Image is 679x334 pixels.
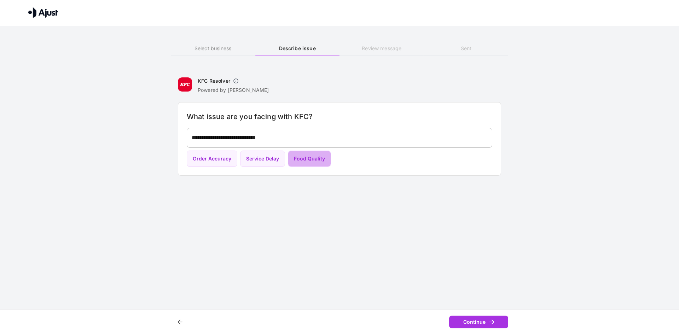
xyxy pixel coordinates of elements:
[288,151,331,167] button: Food Quality
[28,7,58,18] img: Ajust
[198,77,230,84] h6: KFC Resolver
[255,45,339,52] h6: Describe issue
[171,45,255,52] h6: Select business
[198,87,269,94] p: Powered by [PERSON_NAME]
[339,45,424,52] h6: Review message
[187,111,492,122] h6: What issue are you facing with KFC?
[240,151,285,167] button: Service Delay
[178,77,192,92] img: KFC
[449,316,508,329] button: Continue
[187,151,237,167] button: Order Accuracy
[424,45,508,52] h6: Sent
